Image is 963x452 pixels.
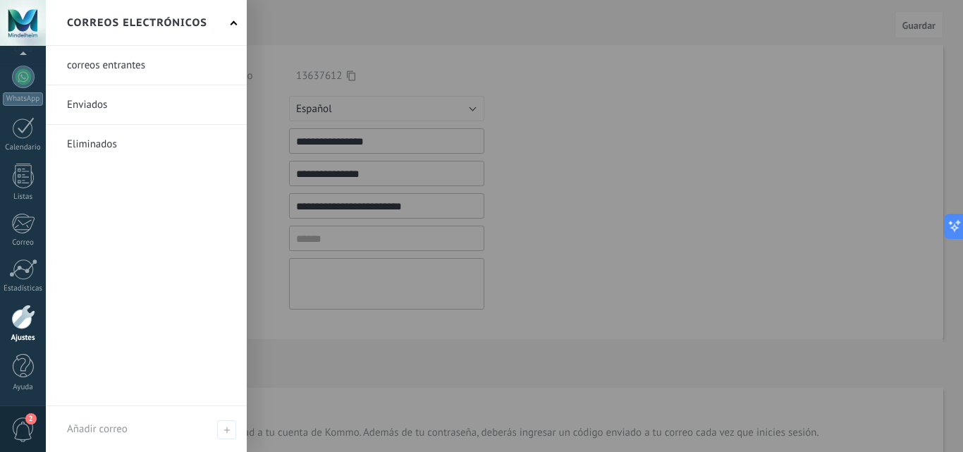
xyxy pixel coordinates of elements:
[217,420,236,439] span: Añadir correo
[3,383,44,392] div: Ayuda
[25,413,37,424] span: 2
[3,284,44,293] div: Estadísticas
[46,46,247,85] li: correos entrantes
[67,422,128,436] span: Añadir correo
[67,1,207,45] h2: Correos electrónicos
[3,238,44,248] div: Correo
[3,193,44,202] div: Listas
[46,125,247,164] li: Eliminados
[3,92,43,106] div: WhatsApp
[46,85,247,125] li: Enviados
[3,143,44,152] div: Calendario
[3,334,44,343] div: Ajustes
